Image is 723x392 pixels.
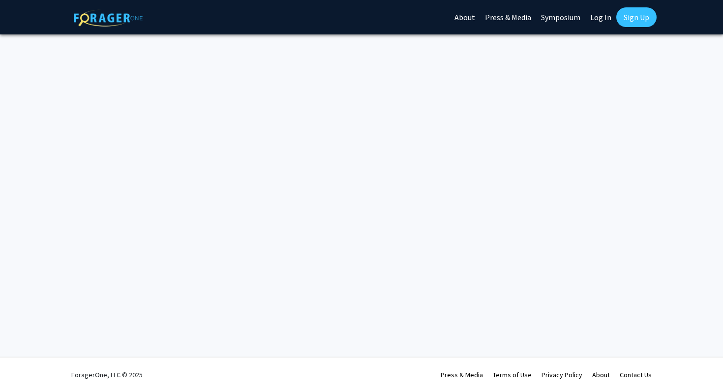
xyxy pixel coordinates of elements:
a: About [592,370,610,379]
div: ForagerOne, LLC © 2025 [71,358,143,392]
a: Privacy Policy [542,370,582,379]
img: ForagerOne Logo [74,9,143,27]
a: Sign Up [616,7,657,27]
a: Contact Us [620,370,652,379]
a: Press & Media [441,370,483,379]
a: Terms of Use [493,370,532,379]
